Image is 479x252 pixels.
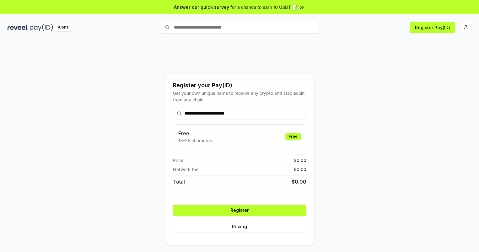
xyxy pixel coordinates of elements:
[285,133,301,140] div: Free
[54,24,72,31] div: Alpha
[410,22,455,33] button: Register Pay(ID)
[173,178,185,185] span: Total
[173,221,306,232] button: Pricing
[30,24,53,31] img: pay_id
[173,205,306,216] button: Register
[173,90,306,103] div: Get your own unique name to receive any crypto and stablecoin, from any chain
[294,157,306,164] span: $ 0.00
[292,178,306,185] span: $ 0.00
[178,130,213,137] h3: Free
[173,166,198,173] span: Network fee
[173,81,306,90] div: Register your Pay(ID)
[8,24,29,31] img: reveel_dark
[230,4,298,10] span: for a chance to earn 10 USDT 📝
[173,157,183,164] span: Price
[174,4,229,10] span: Answer our quick survey
[294,166,306,173] span: $ 0.00
[178,137,213,144] p: 13-25 characters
